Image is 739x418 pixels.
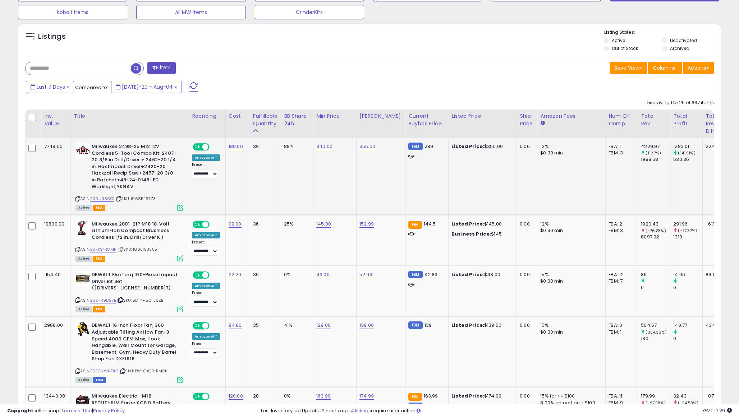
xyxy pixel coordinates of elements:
[192,333,220,340] div: Amazon AI *
[706,393,725,399] div: -8714.79
[92,143,179,192] b: Milwaukee 2498-25 M12 12V Cordless 5-Tool Combo Kit: 2407-20 3/8 in.Drill/Driver + 2462-20 1/4 in...
[673,112,699,127] div: Total Profit
[111,81,182,93] button: [DATE]-29 - Aug-04
[408,112,445,127] div: Current Buybox Price
[609,322,632,329] div: FBA: 0
[61,407,92,414] a: Terms of Use
[424,271,438,278] span: 42.89
[75,306,92,312] span: All listings currently available for purchase on Amazon
[90,368,118,374] a: B0D6YWNDL2
[609,271,632,278] div: FBA: 12
[75,143,90,158] img: 41h3CCHVi4L._SL40_.jpg
[359,220,374,228] a: 152.99
[192,162,220,178] div: Preset:
[284,221,308,227] div: 25%
[284,143,308,150] div: 88%
[93,205,105,211] span: FBA
[359,393,374,400] a: 174.99
[540,150,600,156] div: $0.30 min
[92,393,179,415] b: Milwaukee Electric - M18 REDLITHIUM Forge XC8.0 Battery Pack
[92,221,179,243] b: Milwaukee 2801-21P M18 18-Volt Lithium-Ion Compact Brushless Cordless 1/2 in. Drill/Driver Kit
[451,271,484,278] b: Listed Price:
[540,112,602,120] div: Amazon Fees
[316,143,332,150] a: 340.00
[90,246,116,252] a: B07KS4RCMR
[451,112,514,120] div: Listed Price
[609,278,632,284] div: FBM: 7
[44,271,65,278] div: 1154.40
[193,394,202,400] span: ON
[641,284,670,291] div: 0
[612,45,638,51] label: Out of Stock
[646,99,714,106] div: Displaying 1 to 25 of 637 items
[316,220,331,228] a: 145.00
[75,271,90,286] img: 51wHDmm7RWL._SL40_.jpg
[192,154,220,161] div: Amazon AI *
[641,234,670,240] div: 8097.92
[641,156,670,163] div: 1988.68
[75,322,183,382] div: ASIN:
[93,306,105,312] span: FBA
[122,83,173,90] span: [DATE]-29 - Aug-04
[90,196,114,202] a: B0BJJ96CC1
[351,407,371,414] a: 4 listings
[648,62,682,74] button: Columns
[408,143,422,150] small: FBM
[26,81,74,93] button: Last 7 Days
[424,322,432,329] span: 139
[520,393,532,399] div: 0.00
[703,407,732,414] span: 2025-08-12 17:29 GMT
[646,329,666,335] small: (334.36%)
[284,322,308,329] div: 41%
[208,144,220,150] span: OFF
[192,283,220,289] div: Amazon AI *
[284,393,308,399] div: 0%
[147,62,175,74] button: Filters
[229,112,247,120] div: Cost
[451,322,484,329] b: Listed Price:
[75,322,90,336] img: 41LpIlRdH0L._SL40_.jpg
[641,393,670,399] div: 179.99
[673,271,702,278] div: 14.06
[451,221,511,227] div: $145.00
[706,322,725,329] div: 434.67
[540,393,600,399] div: 15% for <= $100
[18,5,127,19] button: Kobalt Items
[192,291,220,307] div: Preset:
[673,221,702,227] div: 291.96
[44,112,68,127] div: Inv. value
[520,271,532,278] div: 0.00
[44,221,65,227] div: 19800.00
[706,112,727,135] div: Total Rev. Diff.
[451,271,511,278] div: $43.00
[316,271,330,278] a: 43.00
[451,143,511,150] div: $355.00
[673,234,702,240] div: 1319
[261,408,732,414] div: Last InventoryLab Update: 2 hours ago, require user action.
[646,150,661,156] small: (112.7%)
[192,240,220,256] div: Preset:
[44,322,65,329] div: 2968.00
[678,150,695,156] small: (141.91%)
[706,221,725,227] div: -6177.49
[208,272,220,278] span: OFF
[229,271,242,278] a: 22.20
[641,271,670,278] div: 86
[193,221,202,227] span: ON
[540,227,600,234] div: $0.30 min
[253,393,275,399] div: 28
[451,393,511,399] div: $174.99
[193,144,202,150] span: ON
[683,62,714,74] button: Actions
[609,143,632,150] div: FBA: 1
[424,220,436,227] span: 144.5
[641,221,670,227] div: 1920.43
[609,393,632,399] div: FBA: 11
[408,393,422,401] small: FBA
[118,246,157,252] span: | SKU: 1065193355
[604,29,721,36] p: Listing States:
[93,377,106,383] span: FBM
[609,221,632,227] div: FBA: 2
[117,297,163,303] span: | SKU: 5D-4HG0-J6ZB
[520,322,532,329] div: 0.00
